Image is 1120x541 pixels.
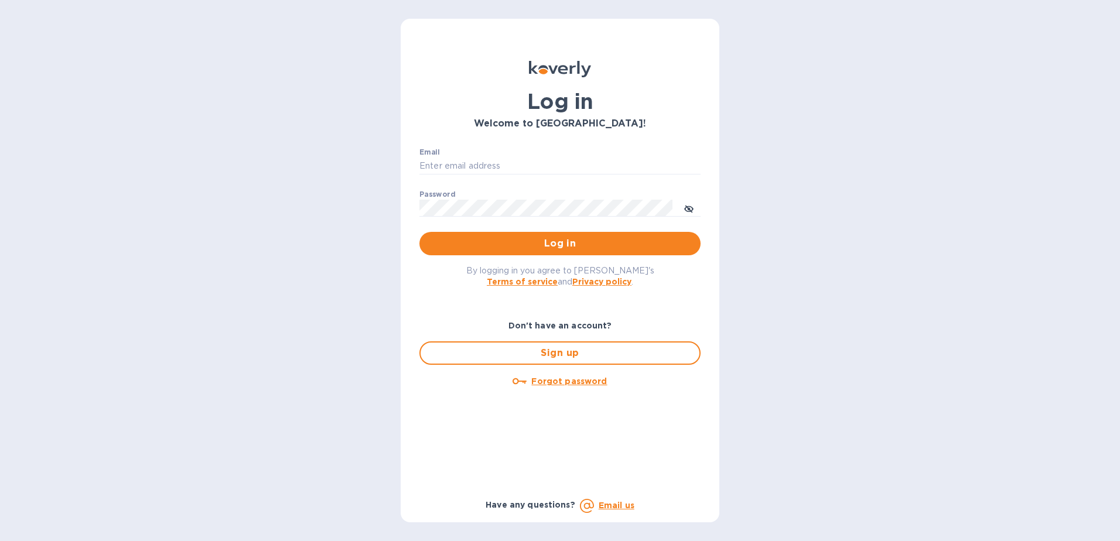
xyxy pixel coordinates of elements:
[677,196,701,220] button: toggle password visibility
[487,277,558,286] a: Terms of service
[531,376,607,386] u: Forgot password
[419,149,440,156] label: Email
[430,346,690,360] span: Sign up
[419,191,455,198] label: Password
[429,237,691,251] span: Log in
[419,232,701,255] button: Log in
[419,341,701,365] button: Sign up
[466,266,654,286] span: By logging in you agree to [PERSON_NAME]'s and .
[419,89,701,114] h1: Log in
[529,61,591,77] img: Koverly
[419,118,701,129] h3: Welcome to [GEOGRAPHIC_DATA]!
[508,321,612,330] b: Don't have an account?
[419,157,701,175] input: Enter email address
[486,500,575,509] b: Have any questions?
[599,501,634,510] a: Email us
[572,277,631,286] a: Privacy policy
